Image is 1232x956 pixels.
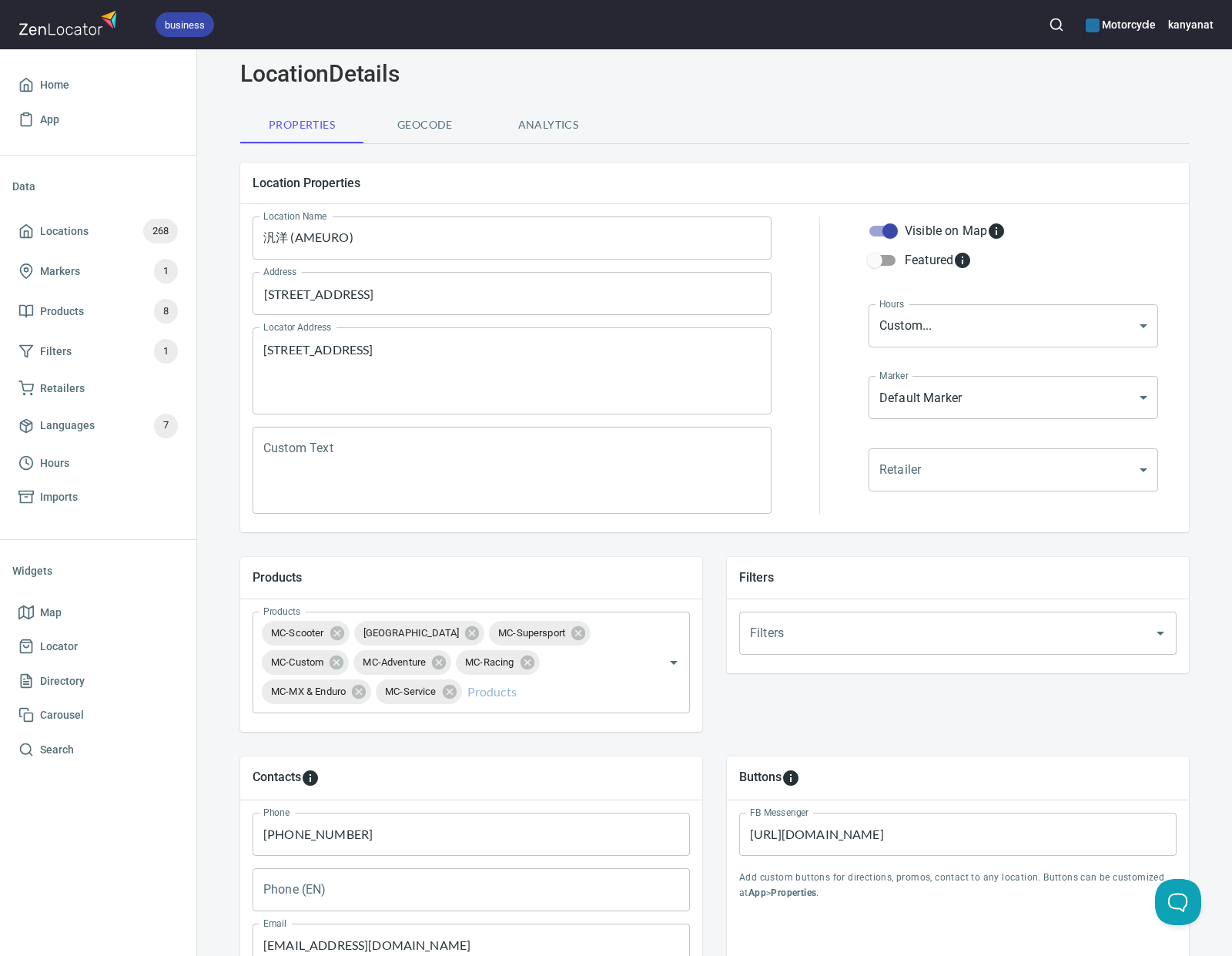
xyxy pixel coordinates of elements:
[354,621,485,646] div: [GEOGRAPHIC_DATA]
[12,733,184,767] a: Search
[253,769,301,787] h5: Contacts
[905,222,1006,240] div: Visible on Map
[40,637,78,656] span: Locator
[456,650,539,675] div: MC-Racing
[353,655,435,669] span: MC-Adventure
[156,17,214,33] span: business
[18,6,122,39] img: zenlocator
[746,619,1127,648] input: Filters
[953,251,972,270] svg: Featured locations are moved to the top of the search results list.
[40,262,80,281] span: Markers
[249,116,354,135] span: Properties
[301,769,320,787] svg: To add custom contact information for locations, please go to Apps > Properties > Contacts.
[40,706,84,725] span: Carousel
[262,655,333,669] span: MC-Custom
[12,371,184,406] a: Retailers
[12,68,184,102] a: Home
[253,569,690,585] h5: Products
[12,102,184,137] a: App
[263,342,761,401] textarea: [STREET_ADDRESS]
[12,331,184,371] a: Filters1
[40,488,78,507] span: Imports
[376,679,462,704] div: MC-Service
[739,870,1177,901] p: Add custom buttons for directions, promos, contact to any location. Buttons can be customized at > .
[489,626,574,640] span: MC-Supersport
[12,664,184,699] a: Directory
[240,60,1189,88] h2: Location Details
[12,291,184,331] a: Products8
[154,417,178,434] span: 7
[987,222,1006,240] svg: Whether the location is visible on the map.
[771,887,816,898] b: Properties
[782,769,800,787] svg: To add custom buttons for locations, please go to Apps > Properties > Buttons.
[496,116,601,135] span: Analytics
[1039,8,1073,42] button: Search
[40,740,74,760] span: Search
[739,769,782,787] h5: Buttons
[40,110,59,129] span: App
[156,12,214,37] div: business
[262,621,350,646] div: MC-Scooter
[748,887,766,898] b: App
[154,343,178,361] span: 1
[456,655,523,669] span: MC-Racing
[40,342,72,361] span: Filters
[663,652,685,673] button: Open
[12,552,184,589] li: Widgets
[40,416,95,435] span: Languages
[869,304,1158,347] div: Custom...
[1150,622,1171,644] button: Open
[262,679,371,704] div: MC-MX & Enduro
[12,698,184,733] a: Carousel
[12,251,184,291] a: Markers1
[1168,8,1214,42] button: kanyanat
[12,480,184,515] a: Imports
[12,446,184,481] a: Hours
[354,626,469,640] span: [GEOGRAPHIC_DATA]
[905,251,972,270] div: Featured
[489,621,591,646] div: MC-Supersport
[154,263,178,280] span: 1
[353,650,451,675] div: MC-Adventure
[40,302,84,321] span: Products
[1086,18,1100,32] button: color-2273A7
[1155,879,1201,925] iframe: Help Scout Beacon - Open
[373,116,477,135] span: Geocode
[1086,8,1156,42] div: Manage your apps
[154,303,178,320] span: 8
[739,569,1177,585] h5: Filters
[12,629,184,664] a: Locator
[376,684,446,699] span: MC-Service
[12,595,184,630] a: Map
[262,650,349,675] div: MC-Custom
[12,211,184,251] a: Locations268
[1168,16,1214,33] h6: kanyanat
[40,75,69,95] span: Home
[40,454,69,473] span: Hours
[40,672,85,691] span: Directory
[40,379,85,398] span: Retailers
[869,448,1158,491] div: ​
[253,175,1177,191] h5: Location Properties
[40,222,89,241] span: Locations
[262,626,333,640] span: MC-Scooter
[262,684,355,699] span: MC-MX & Enduro
[12,406,184,446] a: Languages7
[1086,16,1156,33] h6: Motorcycle
[869,376,1158,419] div: Default Marker
[464,677,640,706] input: Products
[12,168,184,205] li: Data
[143,223,178,240] span: 268
[40,603,62,622] span: Map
